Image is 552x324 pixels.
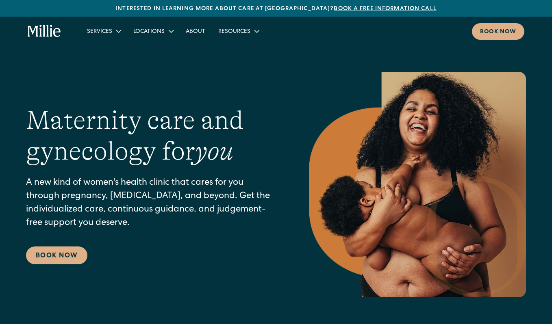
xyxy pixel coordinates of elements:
em: you [195,136,233,166]
h1: Maternity care and gynecology for [26,105,276,167]
div: Services [87,28,112,36]
a: home [28,25,61,38]
a: Book a free information call [334,6,436,12]
div: Resources [218,28,250,36]
a: Book now [472,23,524,40]
div: Services [80,24,127,38]
div: Locations [133,28,165,36]
img: Smiling mother with her baby in arms, celebrating body positivity and the nurturing bond of postp... [309,72,526,297]
a: About [179,24,212,38]
div: Resources [212,24,265,38]
div: Locations [127,24,179,38]
a: Book Now [26,246,87,264]
p: A new kind of women's health clinic that cares for you through pregnancy, [MEDICAL_DATA], and bey... [26,177,276,230]
div: Book now [480,28,516,37]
